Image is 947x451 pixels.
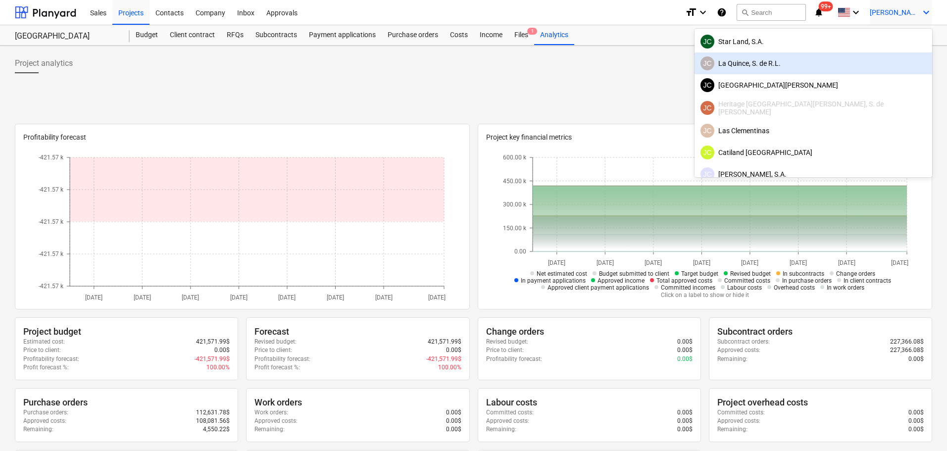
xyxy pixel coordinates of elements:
[700,35,926,49] div: Star Land, S.A.
[700,167,926,181] div: [PERSON_NAME], S.A.
[700,35,714,49] div: Javier Cattan
[703,59,711,67] span: JC
[700,167,714,181] div: Javier Cattan
[703,81,711,89] span: JC
[700,78,926,92] div: [GEOGRAPHIC_DATA][PERSON_NAME]
[700,56,926,70] div: La Quince, S. de R.L.
[700,101,714,115] div: Javier Cattan
[703,170,711,178] span: JC
[700,146,714,159] div: Javier Cattan
[703,127,711,135] span: JC
[703,38,711,46] span: JC
[703,149,711,156] span: JC
[700,124,926,138] div: Las Clementinas
[700,146,926,159] div: Catiland [GEOGRAPHIC_DATA]
[897,403,947,451] iframe: Chat Widget
[703,104,711,112] span: JC
[700,100,926,116] div: Heritage [GEOGRAPHIC_DATA][PERSON_NAME], S. de [PERSON_NAME]
[700,124,714,138] div: Javier Cattan
[700,78,714,92] div: Javier Cattan
[700,56,714,70] div: Javier Cattan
